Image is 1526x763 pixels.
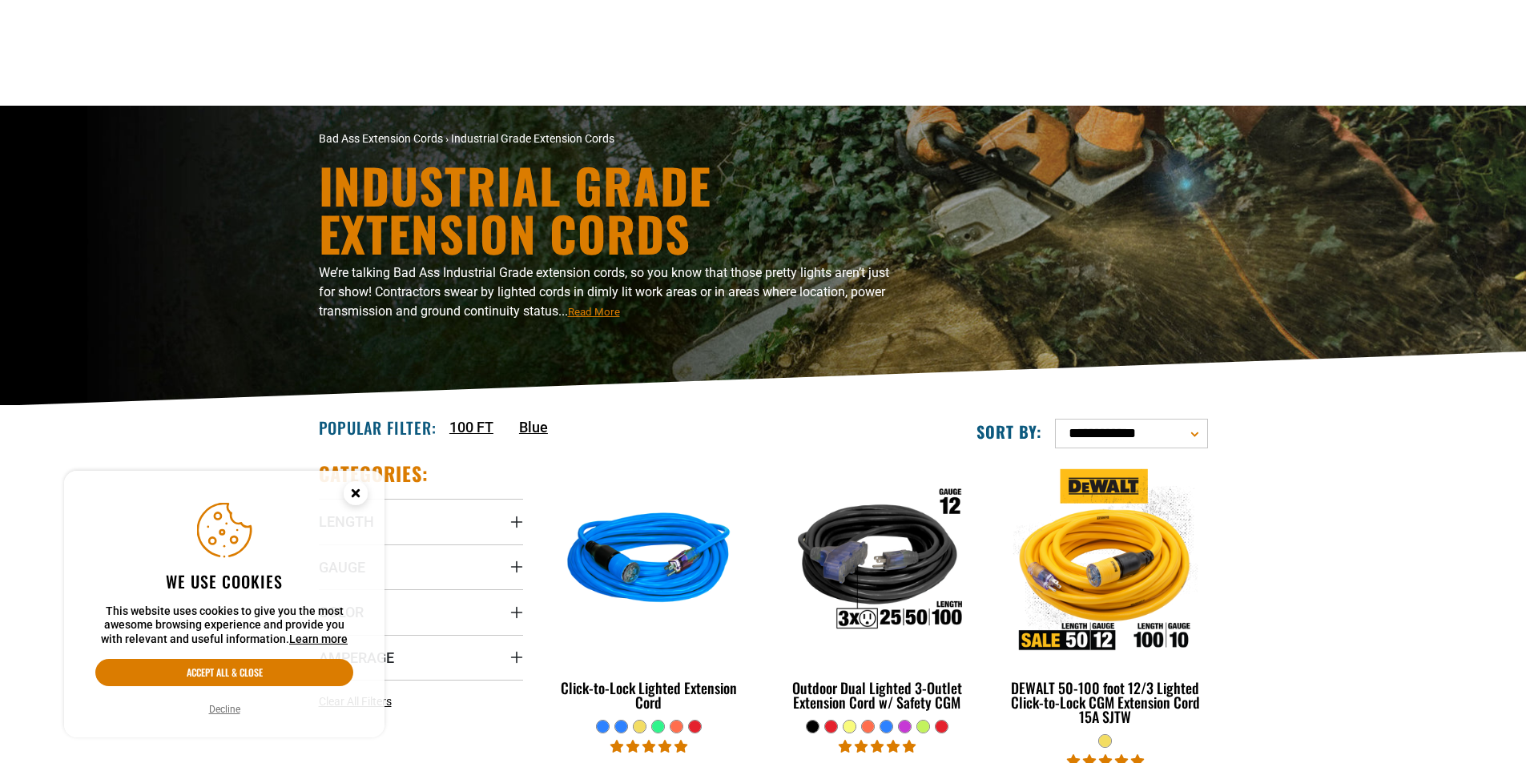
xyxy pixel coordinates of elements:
[1003,461,1207,733] a: DEWALT 50-100 foot 12/3 Lighted Click-to-Lock CGM Extension Cord 15A SJTW DEWALT 50-100 foot 12/3...
[451,132,614,145] span: Industrial Grade Extension Cords
[64,471,385,738] aside: Cookie Consent
[568,306,620,318] span: Read More
[775,681,979,709] div: Outdoor Dual Lighted 3-Outlet Extension Cord w/ Safety CGM
[776,469,978,653] img: Outdoor Dual Lighted 3-Outlet Extension Cord w/ Safety CGM
[319,417,437,438] h2: Popular Filter:
[1005,469,1206,653] img: DEWALT 50-100 foot 12/3 Lighted Click-to-Lock CGM Extension Cord 15A SJTW
[204,701,245,717] button: Decline
[449,416,493,438] a: 100 FT
[319,635,523,680] summary: Amperage
[547,461,751,719] a: blue Click-to-Lock Lighted Extension Cord
[319,263,904,321] p: We’re talking Bad Ass Industrial Grade extension cords, so you know that those pretty lights aren...
[319,499,523,544] summary: Length
[95,604,353,647] p: This website uses cookies to give you the most awesome browsing experience and provide you with r...
[319,461,429,486] h2: Categories:
[319,589,523,634] summary: Color
[548,469,750,653] img: blue
[319,544,523,589] summary: Gauge
[976,421,1042,442] label: Sort by:
[289,632,348,645] a: Learn more
[319,131,904,147] nav: breadcrumbs
[445,132,449,145] span: ›
[839,739,916,754] span: 4.80 stars
[547,681,751,709] div: Click-to-Lock Lighted Extension Cord
[775,461,979,719] a: Outdoor Dual Lighted 3-Outlet Extension Cord w/ Safety CGM Outdoor Dual Lighted 3-Outlet Extensio...
[319,161,904,257] h1: Industrial Grade Extension Cords
[519,416,548,438] a: Blue
[1003,681,1207,724] div: DEWALT 50-100 foot 12/3 Lighted Click-to-Lock CGM Extension Cord 15A SJTW
[610,739,687,754] span: 4.87 stars
[95,659,353,686] button: Accept all & close
[95,571,353,592] h2: We use cookies
[319,132,443,145] a: Bad Ass Extension Cords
